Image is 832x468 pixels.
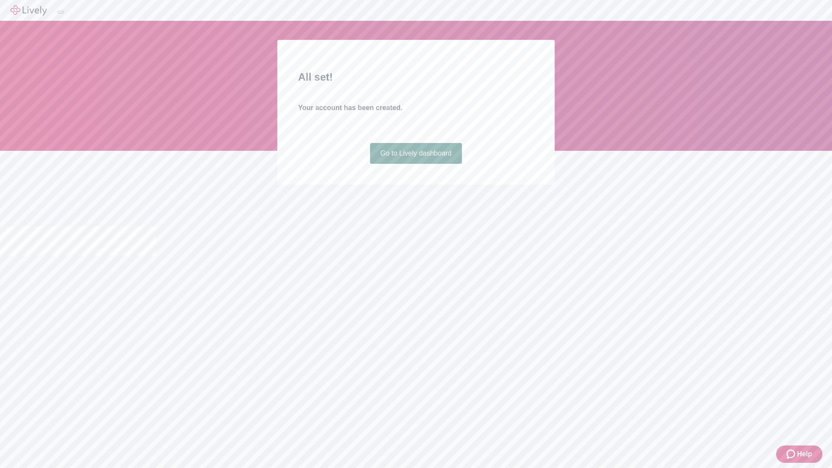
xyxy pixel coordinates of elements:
[57,11,64,13] button: Log out
[298,69,534,85] h2: All set!
[776,445,822,463] button: Zendesk support iconHelp
[298,103,534,113] h4: Your account has been created.
[370,143,462,164] a: Go to Lively dashboard
[786,449,797,459] svg: Zendesk support icon
[797,449,812,459] span: Help
[10,5,47,16] img: Lively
